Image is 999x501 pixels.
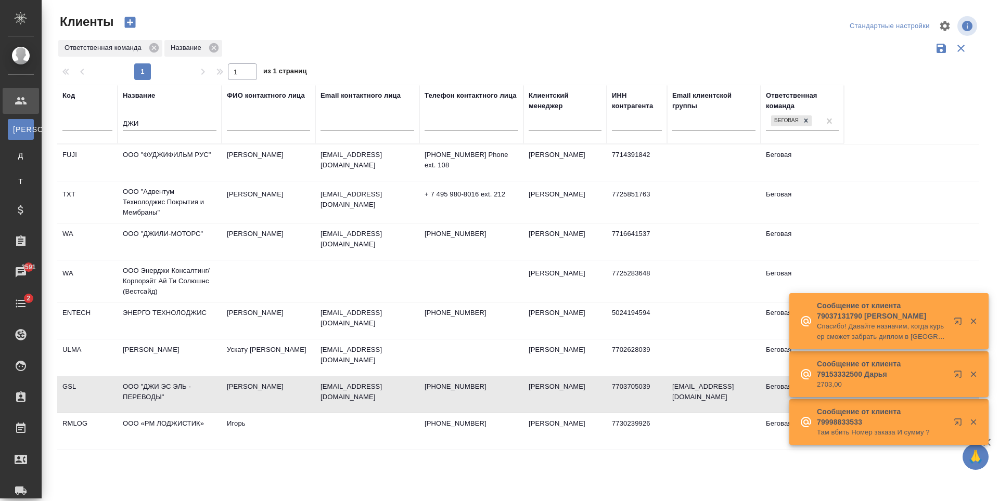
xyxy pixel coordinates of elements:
td: 7703705039 [607,376,667,413]
button: Создать [118,14,143,31]
button: Закрыть [963,317,984,326]
div: split button [847,18,932,34]
div: Ответственная команда [766,90,839,111]
td: Беговая [761,184,844,220]
span: Посмотреть информацию [957,16,979,36]
td: ЭНЕРГО ТЕХНОЛОДЖИС [118,302,222,339]
button: Сохранить фильтры [931,38,951,58]
p: [PHONE_NUMBER] [425,308,518,318]
td: [PERSON_NAME] [523,302,607,339]
td: [PERSON_NAME] [523,339,607,376]
td: FUJI [57,144,118,181]
td: [PERSON_NAME] [222,302,315,339]
td: ООО "ФУДЖИФИЛЬМ РУС" [118,144,222,181]
p: Там вбить Номер заказа И сумму ? [817,427,947,438]
div: Код [62,90,75,101]
p: Сообщение от клиента 79153332500 Дарья [817,359,947,379]
td: [PERSON_NAME] [222,223,315,260]
td: ООО Энерджи Консалтинг/Корпорэйт Ай Ти Солюшнс (Вестсайд) [118,260,222,302]
div: Название [123,90,155,101]
td: Беговая [761,223,844,260]
div: ФИО контактного лица [227,90,305,101]
p: [EMAIL_ADDRESS][DOMAIN_NAME] [321,381,414,402]
td: [PERSON_NAME] [523,223,607,260]
p: Название [171,43,205,53]
p: [PHONE_NUMBER] [425,418,518,429]
p: [PHONE_NUMBER] Phone ext. 108 [425,150,518,170]
div: ИНН контрагента [612,90,662,111]
p: [EMAIL_ADDRESS][DOMAIN_NAME] [321,345,414,365]
td: ООО "Адвентум Технолоджис Покрытия и Мембраны" [118,181,222,223]
a: 2 [3,291,39,317]
button: Открыть в новой вкладке [947,364,972,389]
div: Название [164,40,222,57]
td: Беговая [761,339,844,376]
p: Сообщение от клиента 79037131790 [PERSON_NAME] [817,300,947,321]
td: [PERSON_NAME] [523,376,607,413]
p: [PHONE_NUMBER] [425,381,518,392]
td: Беговая [761,263,844,299]
td: 7702628039 [607,339,667,376]
p: [EMAIL_ADDRESS][DOMAIN_NAME] [321,189,414,210]
div: Беговая [771,115,800,126]
button: Сбросить фильтры [951,38,971,58]
div: Беговая [770,114,813,127]
td: 7730239926 [607,413,667,450]
span: 3591 [15,262,42,272]
span: [PERSON_NAME] [13,124,29,135]
td: ООО "ДЖИЛИ-МОТОРС" [118,223,222,260]
a: Д [8,145,34,166]
td: ООО "ДЖИ ЭС ЭЛЬ - ПЕРЕВОДЫ" [118,376,222,413]
td: RMLOG [57,413,118,450]
td: [PERSON_NAME] [523,263,607,299]
a: Т [8,171,34,192]
button: Закрыть [963,417,984,427]
td: Беговая [761,376,844,413]
div: Email клиентской группы [672,90,755,111]
td: GSL [57,376,118,413]
button: Закрыть [963,370,984,379]
button: Открыть в новой вкладке [947,412,972,437]
td: [PERSON_NAME] [222,184,315,220]
p: Спасибо! Давайте назначим, когда курьер сможет забрать диплом в [GEOGRAPHIC_DATA]. [DATE]? [DATE]... [817,321,947,342]
td: [PERSON_NAME] [222,376,315,413]
td: Беговая [761,413,844,450]
span: Д [13,150,29,161]
td: [PERSON_NAME] [523,413,607,450]
p: [EMAIL_ADDRESS][DOMAIN_NAME] [321,308,414,328]
a: 3591 [3,259,39,285]
div: Телефон контактного лица [425,90,517,101]
button: Открыть в новой вкладке [947,311,972,336]
td: 7725851763 [607,184,667,220]
span: 2 [20,293,36,304]
td: ULMA [57,339,118,376]
td: Игорь [222,413,315,450]
td: [PERSON_NAME] [523,144,607,181]
p: [EMAIL_ADDRESS][DOMAIN_NAME] [321,229,414,249]
td: [EMAIL_ADDRESS][DOMAIN_NAME] [667,376,761,413]
span: Т [13,176,29,187]
td: 7725283648 [607,263,667,299]
td: ENTECH [57,302,118,339]
td: WA [57,263,118,299]
p: 2703,00 [817,379,947,390]
td: WA [57,223,118,260]
td: [PERSON_NAME] [523,184,607,220]
td: [PERSON_NAME] [222,144,315,181]
td: TXT [57,184,118,220]
td: Беговая [761,302,844,339]
span: Настроить таблицу [932,14,957,38]
p: [EMAIL_ADDRESS][DOMAIN_NAME] [321,150,414,170]
td: 5024194594 [607,302,667,339]
p: + 7 495 980-8016 ext. 212 [425,189,518,200]
td: [PERSON_NAME] [118,339,222,376]
p: [PHONE_NUMBER] [425,229,518,239]
td: 7714391842 [607,144,667,181]
p: Ответственная команда [65,43,145,53]
td: 7716641537 [607,223,667,260]
p: Сообщение от клиента 79998833533 [817,406,947,427]
span: из 1 страниц [263,65,307,80]
td: Ускату [PERSON_NAME] [222,339,315,376]
span: Клиенты [57,14,113,30]
a: [PERSON_NAME] [8,119,34,140]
